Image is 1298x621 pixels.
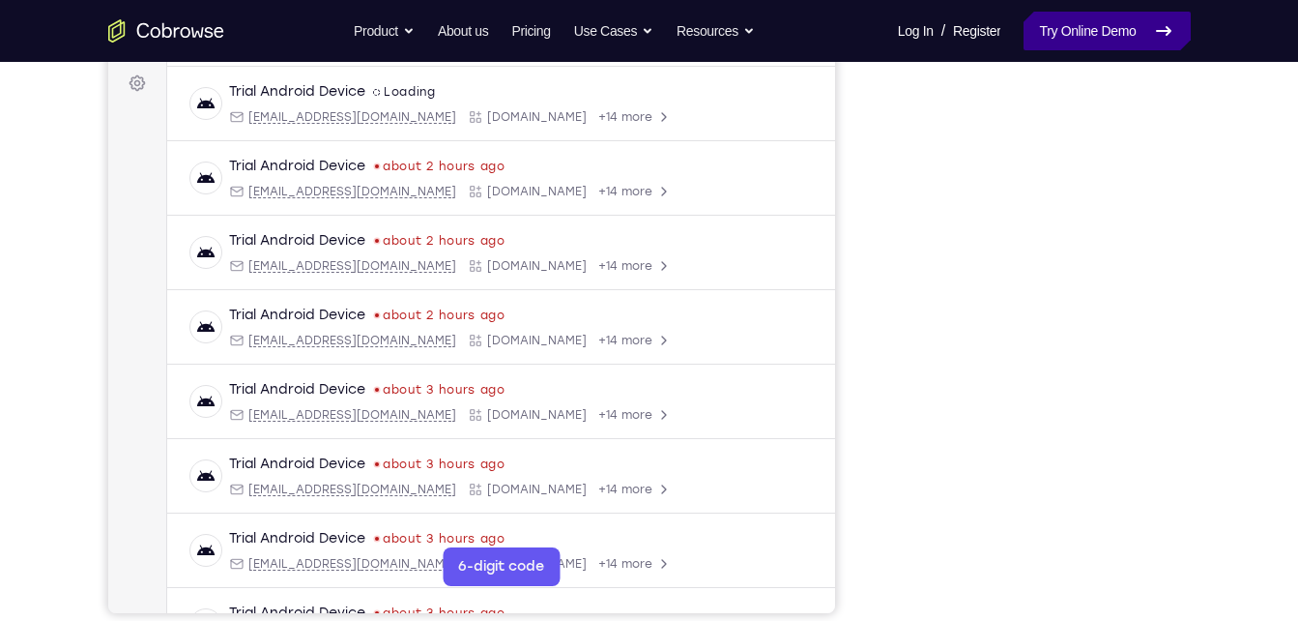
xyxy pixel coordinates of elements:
[140,442,348,458] span: android@example.com
[360,219,478,234] div: App
[121,144,348,160] div: Email
[953,12,1000,50] a: Register
[574,12,653,50] button: Use Cases
[274,417,397,432] time: Tue Aug 26 2025 18:04:36 GMT+0300 (Eastern European Summer Time)
[360,368,478,383] div: App
[941,19,945,43] span: /
[267,423,271,427] div: Last seen
[379,517,478,532] span: Cobrowse.io
[490,293,544,309] span: +14 more
[140,144,348,160] span: android@example.com
[490,591,544,606] span: +14 more
[121,415,257,434] div: Trial Android Device
[384,64,445,83] label: demo_id
[267,199,271,203] div: Last seen
[490,144,544,160] span: +14 more
[360,517,478,532] div: App
[121,219,348,234] div: Email
[379,293,478,309] span: Cobrowse.io
[267,497,271,501] div: Last seen
[121,368,348,383] div: Email
[140,219,348,234] span: android@example.com
[360,144,478,160] div: App
[265,119,328,134] div: Loading
[490,219,544,234] span: +14 more
[59,176,727,251] div: Open device details
[108,19,224,43] a: Go to the home page
[274,566,397,581] time: Tue Aug 26 2025 17:32:36 GMT+0300 (Eastern European Summer Time)
[140,368,348,383] span: android@example.com
[121,517,348,532] div: Email
[677,12,755,50] button: Resources
[379,368,478,383] span: Cobrowse.io
[121,564,257,583] div: Trial Android Device
[59,474,727,548] div: Open device details
[490,368,544,383] span: +14 more
[59,251,727,325] div: Open device details
[140,591,348,606] span: android@example.com
[898,12,934,50] a: Log In
[585,64,620,83] label: Email
[490,517,544,532] span: +14 more
[274,491,397,507] time: Tue Aug 26 2025 17:57:48 GMT+0300 (Eastern European Summer Time)
[109,64,353,83] input: Filter devices...
[274,193,397,209] time: Tue Aug 26 2025 18:35:19 GMT+0300 (Eastern European Summer Time)
[334,582,451,621] button: 6-digit code
[360,293,478,309] div: App
[121,442,348,458] div: Email
[360,442,478,458] div: App
[490,442,544,458] span: +14 more
[354,12,415,50] button: Product
[680,58,711,89] button: Refresh
[267,348,271,352] div: Last seen
[379,219,478,234] span: Cobrowse.io
[121,489,257,509] div: Trial Android Device
[140,517,348,532] span: android@example.com
[267,274,271,278] div: Last seen
[379,442,478,458] span: Cobrowse.io
[1024,12,1190,50] a: Try Online Demo
[121,117,257,136] div: Trial Android Device
[121,192,257,211] div: Trial Android Device
[121,340,257,360] div: Trial Android Device
[59,399,727,474] div: Open device details
[274,342,397,358] time: Tue Aug 26 2025 18:08:37 GMT+0300 (Eastern European Summer Time)
[121,293,348,309] div: Email
[121,266,257,285] div: Trial Android Device
[267,572,271,576] div: Last seen
[59,325,727,399] div: Open device details
[379,144,478,160] span: Cobrowse.io
[274,268,397,283] time: Tue Aug 26 2025 18:30:16 GMT+0300 (Eastern European Summer Time)
[140,293,348,309] span: android@example.com
[438,12,488,50] a: About us
[121,591,348,606] div: Email
[511,12,550,50] a: Pricing
[59,102,727,176] div: Open device details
